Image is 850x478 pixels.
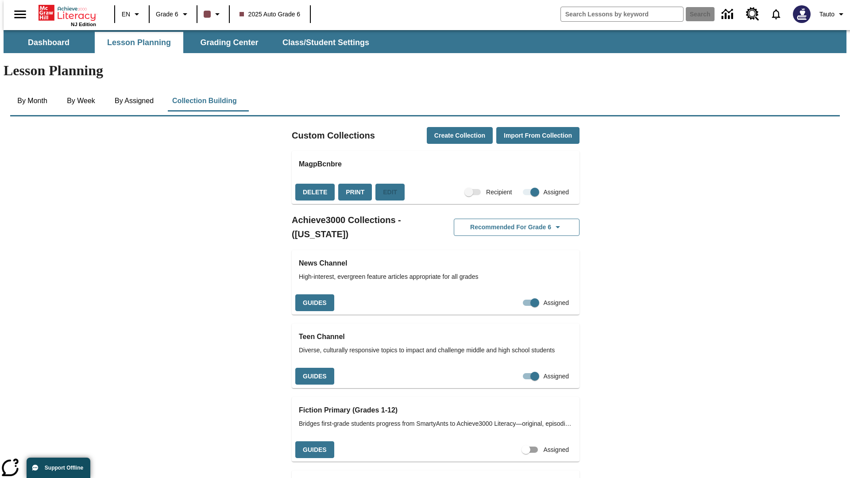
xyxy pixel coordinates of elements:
[819,10,835,19] span: Tauto
[299,346,572,355] span: Diverse, culturally responsive topics to impact and challenge middle and high school students
[295,184,335,201] button: Delete
[10,90,54,112] button: By Month
[295,368,334,385] button: Guides
[788,3,816,26] button: Select a new avatar
[39,4,96,22] a: Home
[292,128,375,143] h2: Custom Collections
[95,32,183,53] button: Lesson Planning
[122,10,130,19] span: EN
[108,90,161,112] button: By Assigned
[454,219,580,236] button: Recommended for Grade 6
[152,6,194,22] button: Grade: Grade 6, Select a grade
[543,298,569,308] span: Assigned
[299,404,572,416] h3: Fiction Primary (Grades 1-12)
[185,32,274,53] button: Grading Center
[375,184,405,201] div: Because this collection has already started, you cannot change the collection. You can adjust ind...
[543,372,569,381] span: Assigned
[299,419,572,428] span: Bridges first-grade students progress from SmartyAnts to Achieve3000 Literacy—original, episodic ...
[39,3,96,27] div: Home
[295,441,334,459] button: Guides
[486,188,512,197] span: Recipient
[295,294,334,312] button: Guides
[200,6,226,22] button: Class color is dark brown. Change class color
[292,213,436,241] h2: Achieve3000 Collections - ([US_STATE])
[4,32,377,53] div: SubNavbar
[299,257,572,270] h3: News Channel
[299,272,572,281] span: High-interest, evergreen feature articles appropriate for all grades
[741,2,765,26] a: Resource Center, Will open in new tab
[816,6,850,22] button: Profile/Settings
[543,445,569,455] span: Assigned
[496,127,580,144] button: Import from Collection
[427,127,493,144] button: Create Collection
[59,90,103,112] button: By Week
[240,10,301,19] span: 2025 Auto Grade 6
[71,22,96,27] span: NJ Edition
[543,188,569,197] span: Assigned
[338,184,372,201] button: Print, will open in a new window
[4,30,846,53] div: SubNavbar
[561,7,683,21] input: search field
[45,465,83,471] span: Support Offline
[275,32,376,53] button: Class/Student Settings
[299,331,572,343] h3: Teen Channel
[765,3,788,26] a: Notifications
[165,90,244,112] button: Collection Building
[716,2,741,27] a: Data Center
[118,6,146,22] button: Language: EN, Select a language
[299,158,572,170] h3: MagpBcnbre
[4,32,93,53] button: Dashboard
[156,10,178,19] span: Grade 6
[27,458,90,478] button: Support Offline
[7,1,33,27] button: Open side menu
[793,5,811,23] img: Avatar
[4,62,846,79] h1: Lesson Planning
